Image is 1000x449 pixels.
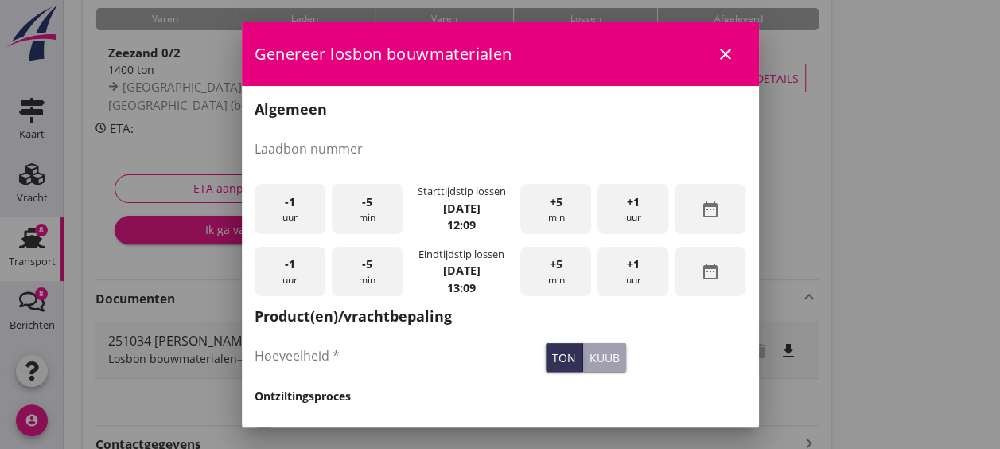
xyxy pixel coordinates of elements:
[627,256,640,273] span: +1
[716,45,735,64] i: close
[255,99,746,120] h2: Algemeen
[332,184,403,234] div: min
[332,247,403,297] div: min
[417,184,505,199] div: Starttijdstip lossen
[362,256,372,273] span: -5
[442,263,480,278] strong: [DATE]
[447,280,476,295] strong: 13:09
[550,193,562,211] span: +5
[589,349,620,366] div: kuub
[442,201,480,216] strong: [DATE]
[255,184,325,234] div: uur
[280,426,368,442] label: Zand gespoeld
[255,343,540,369] input: Hoeveelheid *
[255,388,746,404] h3: Ontziltingsproces
[362,193,372,211] span: -5
[242,22,759,86] div: Genereer losbon bouwmaterialen
[546,343,583,372] button: ton
[701,200,720,219] i: date_range
[255,247,325,297] div: uur
[627,193,640,211] span: +1
[597,184,668,234] div: uur
[285,256,295,273] span: -1
[701,262,720,281] i: date_range
[552,349,576,366] div: ton
[418,247,504,262] div: Eindtijdstip lossen
[550,256,562,273] span: +5
[583,343,626,372] button: kuub
[285,193,295,211] span: -1
[597,247,668,297] div: uur
[255,136,746,162] input: Laadbon nummer
[520,184,591,234] div: min
[447,217,476,232] strong: 12:09
[255,306,746,327] h2: Product(en)/vrachtbepaling
[520,247,591,297] div: min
